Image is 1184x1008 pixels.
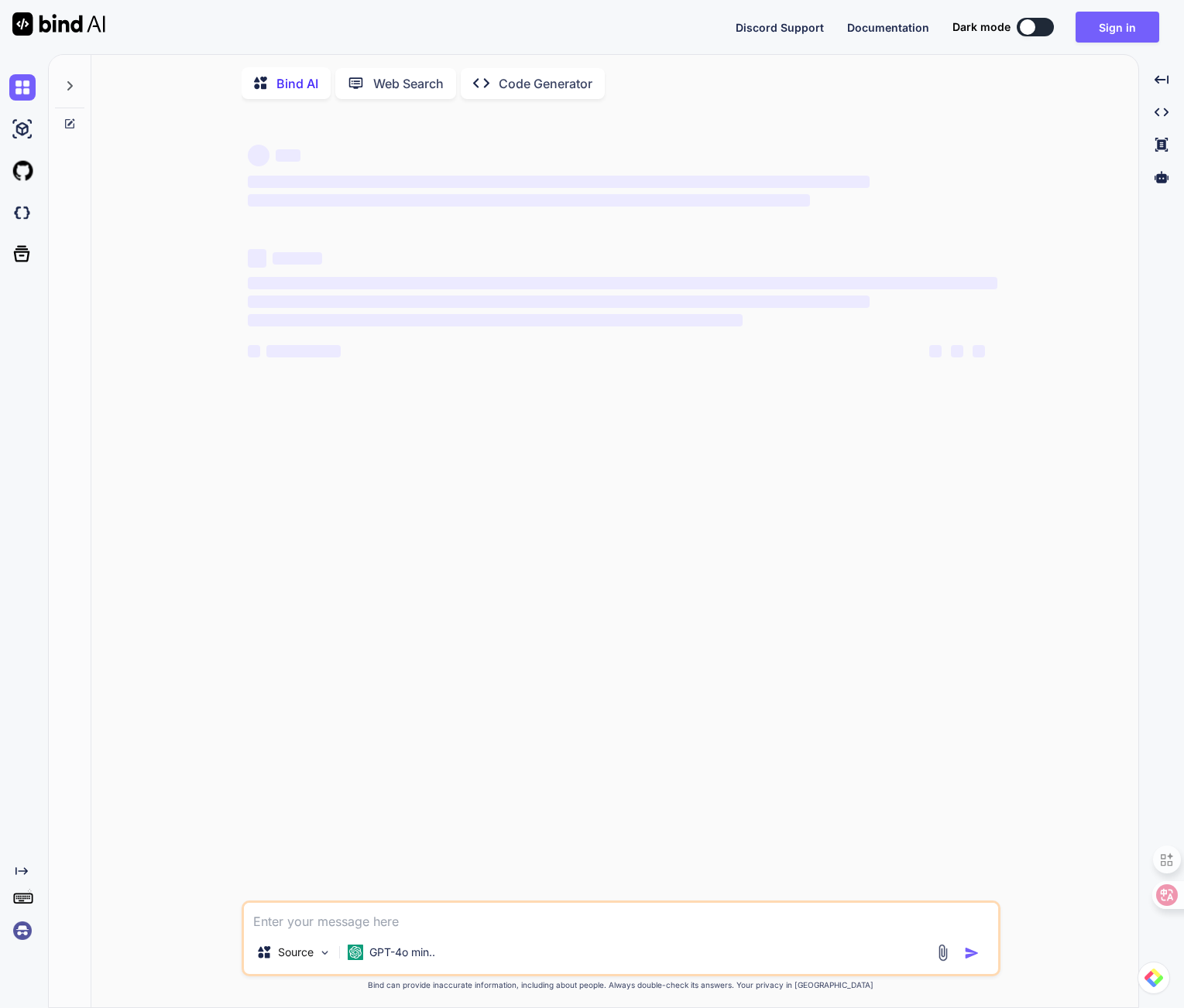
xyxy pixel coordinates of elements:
p: Bind can provide inaccurate information, including about people. Always double-check its answers.... [242,979,1000,991]
img: Pick Models [318,946,331,959]
span: ‌ [248,314,743,326]
button: Documentation [847,19,929,36]
p: Web Search [373,74,444,93]
img: chat [9,74,36,101]
span: Documentation [847,21,929,34]
p: Code Generator [499,74,592,93]
img: ai-studio [9,116,36,142]
span: ‌ [276,149,300,162]
span: ‌ [273,252,322,265]
button: Sign in [1076,12,1159,43]
span: Discord Support [736,21,824,34]
img: icon [964,945,980,961]
span: ‌ [929,345,942,357]
img: Bind AI [12,12,105,36]
img: signin [9,917,36,944]
span: ‌ [266,345,341,357]
img: githubLight [9,158,36,184]
span: ‌ [248,176,870,188]
span: ‌ [248,145,269,166]
button: Discord Support [736,19,824,36]
span: ‌ [248,345,260,357]
span: ‌ [248,296,870,308]
p: Source [278,945,314,960]
img: GPT-4o mini [348,945,363,960]
img: attachment [934,944,952,962]
span: ‌ [248,277,997,289]
span: ‌ [248,194,810,207]
p: GPT-4o min.. [369,945,435,960]
img: darkCloudIdeIcon [9,200,36,226]
span: ‌ [951,345,963,357]
p: Bind AI [276,74,318,93]
span: Dark mode [952,19,1011,35]
span: ‌ [248,249,266,268]
span: ‌ [973,345,985,357]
